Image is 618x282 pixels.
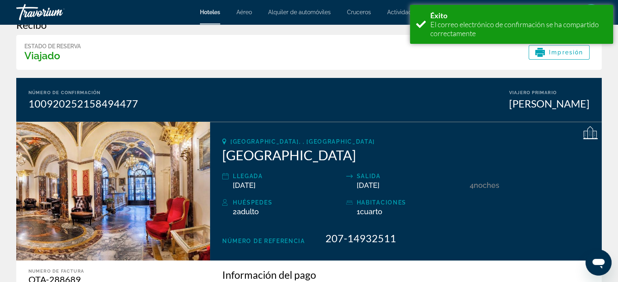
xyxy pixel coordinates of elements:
a: Aéreo [236,9,252,15]
span: Número de referencia [222,238,305,244]
span: [GEOGRAPHIC_DATA], , [GEOGRAPHIC_DATA] [230,138,375,145]
span: 1 [357,207,382,216]
a: Alquiler de automóviles [268,9,331,15]
iframe: Button to launch messaging window [585,250,611,276]
button: User Menu [581,4,602,21]
span: 4 [470,181,474,189]
span: Cuarto [360,207,382,216]
div: 100920252158494477 [28,97,138,110]
h3: Viajado [24,50,81,62]
div: Éxito [430,11,607,20]
span: 207-14932511 [325,232,396,244]
div: Numero de factura [28,269,194,274]
div: Número de confirmación [28,90,138,95]
button: Impresión [529,45,590,60]
div: habitaciones [357,198,466,207]
span: 2 [233,207,259,216]
a: Hoteles [200,9,220,15]
span: Impresión [549,49,583,56]
a: Actividades [387,9,418,15]
h2: [GEOGRAPHIC_DATA] [222,147,590,163]
span: Adulto [237,207,259,216]
a: Cruceros [347,9,371,15]
div: Estado de reserva [24,43,81,50]
span: [DATE] [233,181,256,189]
div: Salida [357,171,466,181]
div: [PERSON_NAME] [509,97,590,110]
span: noches [474,181,499,189]
div: Viajero primario [509,90,590,95]
span: [DATE] [357,181,379,189]
div: Llegada [233,171,342,181]
a: Travorium [16,2,98,23]
h3: Información del pago [222,269,590,281]
h3: Recibo [16,19,602,31]
div: El correo electrónico de confirmación se ha compartido correctamente [430,20,607,38]
div: Huéspedes [233,198,342,207]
